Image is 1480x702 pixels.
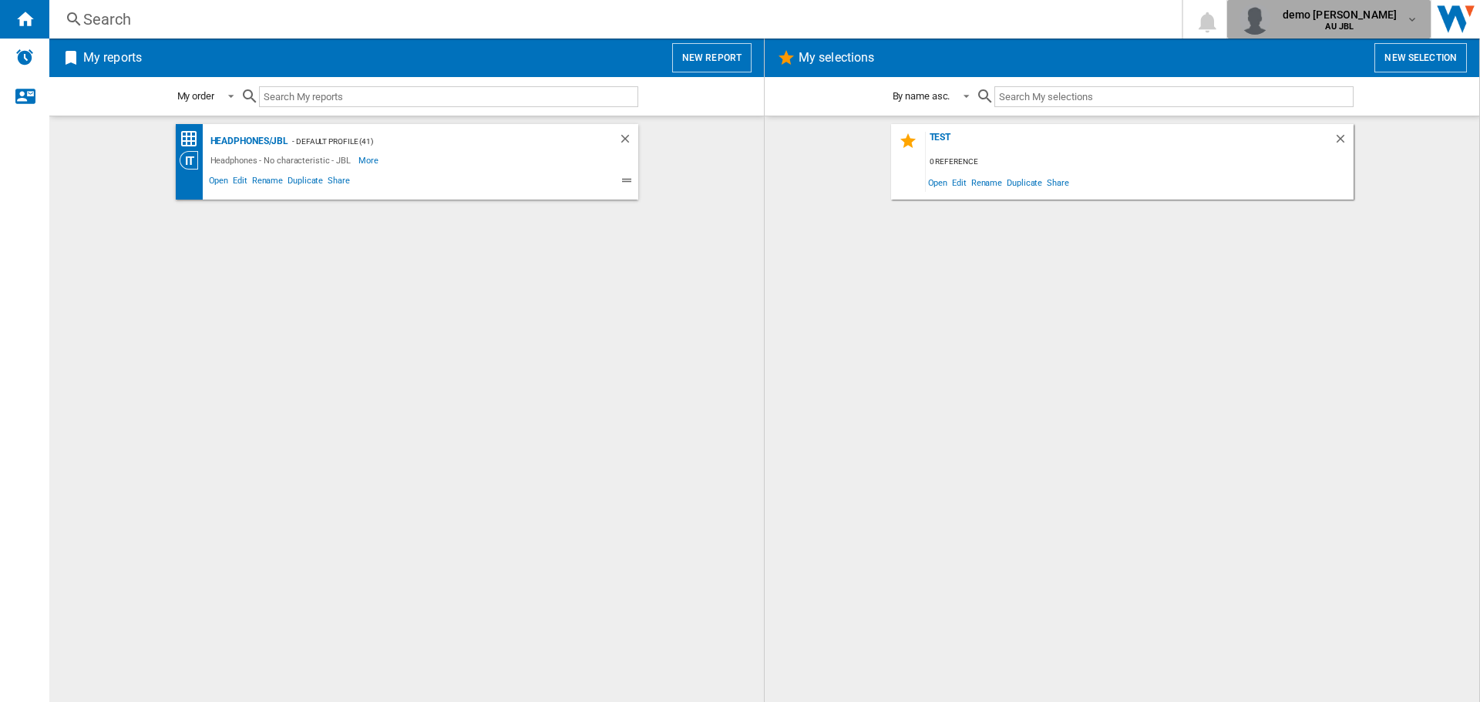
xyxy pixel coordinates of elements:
span: Rename [250,173,285,192]
span: Share [1044,172,1071,193]
img: alerts-logo.svg [15,48,34,66]
div: Headphones - No characteristic - JBL [207,151,358,170]
span: Duplicate [1004,172,1044,193]
span: Edit [230,173,250,192]
button: New report [672,43,752,72]
h2: My selections [795,43,877,72]
button: New selection [1374,43,1467,72]
div: My order [177,90,214,102]
input: Search My reports [259,86,638,107]
span: demo [PERSON_NAME] [1283,7,1398,22]
div: By name asc. [893,90,950,102]
input: Search My selections [994,86,1353,107]
span: Open [207,173,231,192]
span: Edit [950,172,969,193]
span: Open [926,172,950,193]
div: Category View [180,151,207,170]
span: More [358,151,381,170]
img: profile.jpg [1239,4,1270,35]
span: Rename [969,172,1004,193]
div: Price Matrix [180,129,207,149]
div: Delete [618,132,638,151]
span: Duplicate [285,173,325,192]
div: Delete [1334,132,1354,153]
div: - Default profile (41) [288,132,587,151]
div: Test [926,132,1334,153]
b: AU JBL [1325,22,1354,32]
div: Search [83,8,1142,30]
h2: My reports [80,43,145,72]
div: 0 reference [926,153,1354,172]
span: Share [325,173,352,192]
div: Headphones/JBL [207,132,289,151]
